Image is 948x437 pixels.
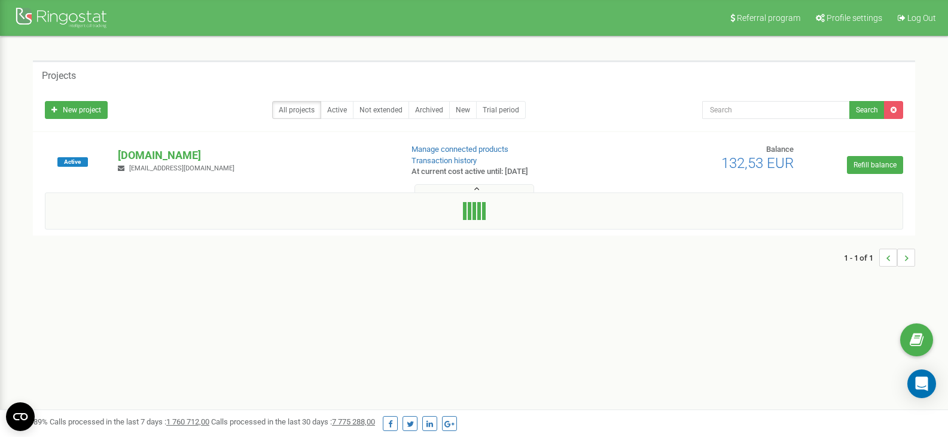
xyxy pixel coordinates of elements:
button: Search [849,101,885,119]
span: Profile settings [827,13,882,23]
a: Not extended [353,101,409,119]
input: Search [702,101,850,119]
a: Refill balance [847,156,903,174]
span: Active [57,157,88,167]
a: New [449,101,477,119]
span: Balance [766,145,794,154]
a: Archived [409,101,450,119]
span: Referral program [737,13,800,23]
span: Log Out [907,13,936,23]
a: Manage connected products [411,145,508,154]
span: Calls processed in the last 30 days : [211,417,375,426]
span: Calls processed in the last 7 days : [50,417,209,426]
a: Trial period [476,101,526,119]
a: Active [321,101,353,119]
button: Open CMP widget [6,402,35,431]
p: [DOMAIN_NAME] [118,148,392,163]
div: Open Intercom Messenger [907,369,936,398]
p: At current cost active until: [DATE] [411,166,612,178]
a: Transaction history [411,156,477,165]
a: All projects [272,101,321,119]
span: 1 - 1 of 1 [844,249,879,267]
nav: ... [844,237,915,279]
u: 7 775 288,00 [332,417,375,426]
h5: Projects [42,71,76,81]
span: 132,53 EUR [721,155,794,172]
a: New project [45,101,108,119]
u: 1 760 712,00 [166,417,209,426]
span: [EMAIL_ADDRESS][DOMAIN_NAME] [129,164,234,172]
